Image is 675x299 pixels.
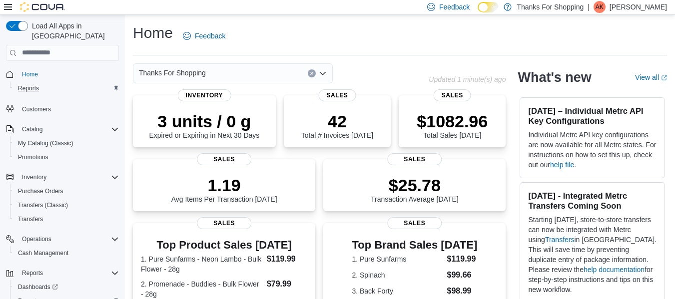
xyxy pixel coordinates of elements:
[18,283,58,291] span: Dashboards
[596,1,604,13] span: AK
[2,101,123,116] button: Customers
[10,280,123,294] a: Dashboards
[517,1,584,13] p: Thanks For Shopping
[318,89,356,101] span: Sales
[594,1,606,13] div: Anya Kinzel-Cadrin
[195,31,225,41] span: Feedback
[10,184,123,198] button: Purchase Orders
[141,279,263,299] dt: 2. Promenade - Buddies - Bulk Flower - 28g
[528,130,657,170] p: Individual Metrc API key configurations are now available for all Metrc states. For instructions ...
[387,153,442,165] span: Sales
[14,199,72,211] a: Transfers (Classic)
[141,254,263,274] dt: 1. Pure Sunfarms - Neon Lambo - Bulk Flower - 28g
[387,217,442,229] span: Sales
[447,253,478,265] dd: $119.99
[588,1,590,13] p: |
[14,199,119,211] span: Transfers (Classic)
[18,102,119,115] span: Customers
[2,170,123,184] button: Inventory
[301,111,373,131] p: 42
[2,232,123,246] button: Operations
[18,153,48,161] span: Promotions
[22,125,42,133] span: Catalog
[308,69,316,77] button: Clear input
[18,84,39,92] span: Reports
[178,89,231,101] span: Inventory
[18,139,73,147] span: My Catalog (Classic)
[18,68,42,80] a: Home
[18,233,119,245] span: Operations
[14,137,77,149] a: My Catalog (Classic)
[141,239,307,251] h3: Top Product Sales [DATE]
[447,285,478,297] dd: $98.99
[439,2,470,12] span: Feedback
[20,2,65,12] img: Cova
[10,136,123,150] button: My Catalog (Classic)
[267,253,307,265] dd: $119.99
[149,111,259,131] p: 3 units / 0 g
[18,123,46,135] button: Catalog
[14,213,119,225] span: Transfers
[14,82,119,94] span: Reports
[10,246,123,260] button: Cash Management
[22,173,46,181] span: Inventory
[14,137,119,149] span: My Catalog (Classic)
[171,175,277,195] p: 1.19
[2,122,123,136] button: Catalog
[429,75,506,83] p: Updated 1 minute(s) ago
[352,270,443,280] dt: 2. Spinach
[352,239,477,251] h3: Top Brand Sales [DATE]
[417,111,488,139] div: Total Sales [DATE]
[197,153,252,165] span: Sales
[10,81,123,95] button: Reports
[171,175,277,203] div: Avg Items Per Transaction [DATE]
[18,171,119,183] span: Inventory
[352,286,443,296] dt: 3. Back Forty
[22,235,51,243] span: Operations
[545,236,575,244] a: Transfers
[584,266,645,274] a: help documentation
[14,281,62,293] a: Dashboards
[197,217,252,229] span: Sales
[179,26,229,46] a: Feedback
[14,151,119,163] span: Promotions
[14,247,119,259] span: Cash Management
[478,2,499,12] input: Dark Mode
[18,267,47,279] button: Reports
[352,254,443,264] dt: 1. Pure Sunfarms
[319,69,327,77] button: Open list of options
[133,23,173,43] h1: Home
[661,75,667,81] svg: External link
[267,278,307,290] dd: $79.99
[14,151,52,163] a: Promotions
[10,212,123,226] button: Transfers
[2,266,123,280] button: Reports
[528,215,657,295] p: Starting [DATE], store-to-store transfers can now be integrated with Metrc using in [GEOGRAPHIC_D...
[139,67,206,79] span: Thanks For Shopping
[528,106,657,126] h3: [DATE] – Individual Metrc API Key Configurations
[18,233,55,245] button: Operations
[371,175,459,203] div: Transaction Average [DATE]
[518,69,591,85] h2: What's new
[22,105,51,113] span: Customers
[2,67,123,81] button: Home
[18,103,55,115] a: Customers
[417,111,488,131] p: $1082.96
[550,161,574,169] a: help file
[18,249,68,257] span: Cash Management
[18,171,50,183] button: Inventory
[10,150,123,164] button: Promotions
[149,111,259,139] div: Expired or Expiring in Next 30 Days
[14,185,67,197] a: Purchase Orders
[528,191,657,211] h3: [DATE] - Integrated Metrc Transfers Coming Soon
[22,269,43,277] span: Reports
[18,187,63,195] span: Purchase Orders
[635,73,667,81] a: View allExternal link
[18,267,119,279] span: Reports
[301,111,373,139] div: Total # Invoices [DATE]
[14,185,119,197] span: Purchase Orders
[18,215,43,223] span: Transfers
[14,281,119,293] span: Dashboards
[18,68,119,80] span: Home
